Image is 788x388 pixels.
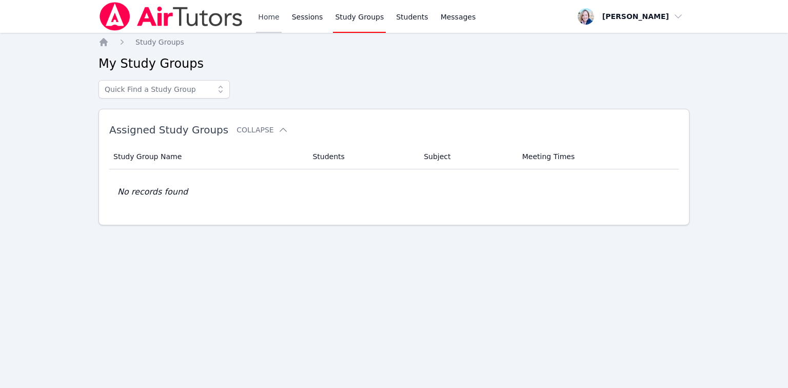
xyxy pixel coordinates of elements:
[98,2,244,31] img: Air Tutors
[98,80,230,99] input: Quick Find a Study Group
[135,38,184,46] span: Study Groups
[98,37,689,47] nav: Breadcrumb
[98,55,689,72] h2: My Study Groups
[237,125,288,135] button: Collapse
[109,169,679,215] td: No records found
[109,124,228,136] span: Assigned Study Groups
[135,37,184,47] a: Study Groups
[306,144,418,169] th: Students
[516,144,679,169] th: Meeting Times
[441,12,476,22] span: Messages
[418,144,516,169] th: Subject
[109,144,306,169] th: Study Group Name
